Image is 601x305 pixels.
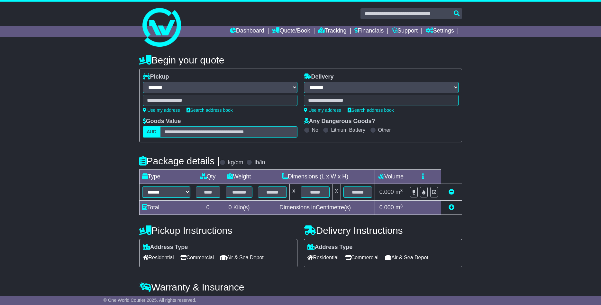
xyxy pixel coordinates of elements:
[143,126,161,138] label: AUD
[255,170,375,184] td: Dimensions (L x W x H)
[396,189,403,195] span: m
[307,253,339,262] span: Residential
[385,253,428,262] span: Air & Sea Depot
[220,253,264,262] span: Air & Sea Depot
[230,26,264,37] a: Dashboard
[348,108,394,113] a: Search address book
[143,118,181,125] label: Goods Value
[312,127,318,133] label: No
[375,170,407,184] td: Volume
[400,188,403,193] sup: 3
[392,26,418,37] a: Support
[354,26,384,37] a: Financials
[139,225,297,236] h4: Pickup Instructions
[104,298,196,303] span: © One World Courier 2025. All rights reserved.
[193,170,223,184] td: Qty
[396,204,403,211] span: m
[304,73,334,81] label: Delivery
[228,159,243,166] label: kg/cm
[254,159,265,166] label: lb/in
[143,253,174,262] span: Residential
[449,189,454,195] a: Remove this item
[304,118,375,125] label: Any Dangerous Goods?
[139,55,462,65] h4: Begin your quote
[139,170,193,184] td: Type
[331,127,365,133] label: Lithium Battery
[304,225,462,236] h4: Delivery Instructions
[143,244,188,251] label: Address Type
[255,201,375,215] td: Dimensions in Centimetre(s)
[187,108,233,113] a: Search address book
[143,73,169,81] label: Pickup
[290,184,298,201] td: x
[139,201,193,215] td: Total
[193,201,223,215] td: 0
[223,201,255,215] td: Kilo(s)
[378,127,391,133] label: Other
[426,26,454,37] a: Settings
[449,204,454,211] a: Add new item
[143,108,180,113] a: Use my address
[223,170,255,184] td: Weight
[139,156,220,166] h4: Package details |
[379,189,394,195] span: 0.000
[379,204,394,211] span: 0.000
[318,26,346,37] a: Tracking
[307,244,353,251] label: Address Type
[304,108,341,113] a: Use my address
[272,26,310,37] a: Quote/Book
[180,253,214,262] span: Commercial
[400,204,403,208] sup: 3
[332,184,341,201] td: x
[345,253,378,262] span: Commercial
[139,282,462,292] h4: Warranty & Insurance
[228,204,232,211] span: 0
